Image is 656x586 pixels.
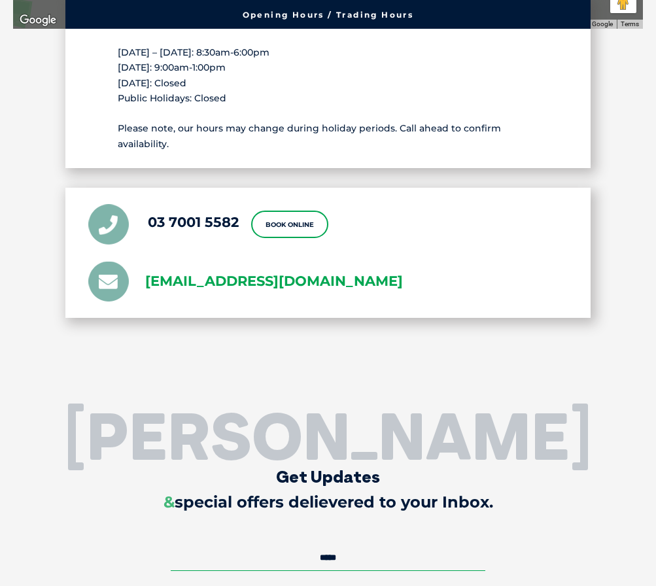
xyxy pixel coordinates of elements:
a: Book Online [251,211,328,238]
p: [DATE] – [DATE]: 8:30am-6:00pm [DATE]: 9:00am-1:00pm [DATE]: Closed Public Holidays: Closed [118,45,538,106]
h2: Get Updates [13,468,643,485]
a: [EMAIL_ADDRESS][DOMAIN_NAME] [145,270,403,293]
span: & [164,492,175,511]
p: Please note, our hours may change during holiday periods. Call ahead to confirm availability. [118,121,538,151]
a: 03 7001 5582 [148,214,239,230]
p: special offers delievered to your Inbox. [13,494,643,510]
h6: Opening Hours / Trading Hours [72,11,584,19]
